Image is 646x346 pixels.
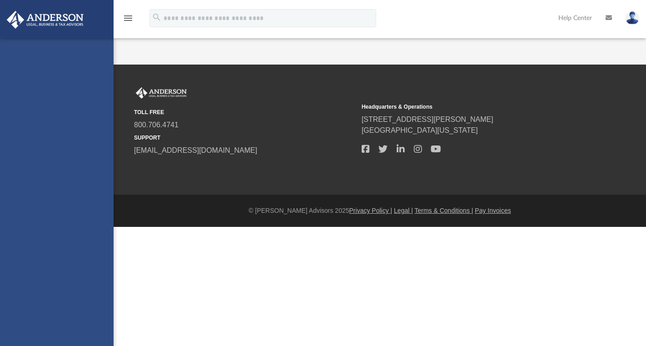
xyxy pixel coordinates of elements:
a: menu [123,17,134,24]
small: SUPPORT [134,134,355,142]
a: Pay Invoices [475,207,511,214]
img: Anderson Advisors Platinum Portal [4,11,86,29]
img: Anderson Advisors Platinum Portal [134,87,189,99]
small: Headquarters & Operations [362,103,583,111]
img: User Pic [626,11,639,25]
a: [STREET_ADDRESS][PERSON_NAME] [362,115,493,123]
a: Terms & Conditions | [415,207,473,214]
a: 800.706.4741 [134,121,179,129]
i: menu [123,13,134,24]
div: © [PERSON_NAME] Advisors 2025 [114,206,646,216]
small: TOLL FREE [134,108,355,116]
a: Privacy Policy | [349,207,393,214]
i: search [152,12,162,22]
a: Legal | [394,207,413,214]
a: [GEOGRAPHIC_DATA][US_STATE] [362,126,478,134]
a: [EMAIL_ADDRESS][DOMAIN_NAME] [134,146,257,154]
